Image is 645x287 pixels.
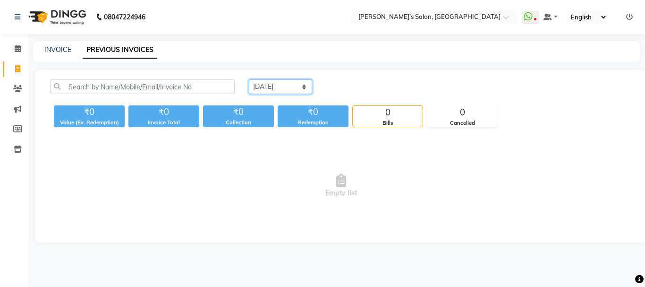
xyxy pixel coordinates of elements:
[128,105,199,119] div: ₹0
[104,4,145,30] b: 08047224946
[54,105,125,119] div: ₹0
[50,79,235,94] input: Search by Name/Mobile/Email/Invoice No
[203,105,274,119] div: ₹0
[427,119,497,127] div: Cancelled
[278,105,348,119] div: ₹0
[50,139,632,233] span: Empty list
[54,119,125,127] div: Value (Ex. Redemption)
[203,119,274,127] div: Collection
[24,4,89,30] img: logo
[44,45,71,54] a: INVOICE
[83,42,157,59] a: PREVIOUS INVOICES
[353,106,423,119] div: 0
[278,119,348,127] div: Redemption
[128,119,199,127] div: Invoice Total
[353,119,423,127] div: Bills
[427,106,497,119] div: 0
